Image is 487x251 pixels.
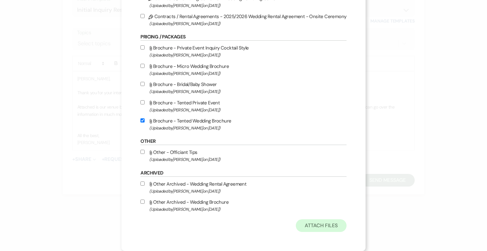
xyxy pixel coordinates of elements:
[140,64,145,68] input: Brochure - Micro Wedding Brochure(Uploaded by[PERSON_NAME]on [DATE])
[149,106,346,114] span: (Uploaded by [PERSON_NAME] on [DATE] )
[296,219,346,232] button: Attach Files
[149,188,346,195] span: (Uploaded by [PERSON_NAME] on [DATE] )
[149,156,346,163] span: (Uploaded by [PERSON_NAME] on [DATE] )
[140,170,346,177] h6: Archived
[140,118,145,122] input: Brochure - Tented Wedding Brochure(Uploaded by[PERSON_NAME]on [DATE])
[140,12,346,27] label: Contracts / Rental Agreements - 2025/2026 Wedding Rental Agreement - Onsite Ceremony
[140,45,145,50] input: Brochure - Private Event Inquiry Cocktail Style(Uploaded by[PERSON_NAME]on [DATE])
[140,82,145,86] input: Brochure - Bridal/Baby Shower(Uploaded by[PERSON_NAME]on [DATE])
[149,88,346,95] span: (Uploaded by [PERSON_NAME] on [DATE] )
[140,14,145,18] input: Contracts / Rental Agreements - 2025/2026 Wedding Rental Agreement - Onsite Ceremony(Uploaded by[...
[140,150,145,154] input: Other - Officiant Tips(Uploaded by[PERSON_NAME]on [DATE])
[149,51,346,59] span: (Uploaded by [PERSON_NAME] on [DATE] )
[149,20,346,27] span: (Uploaded by [PERSON_NAME] on [DATE] )
[140,180,346,195] label: Other Archived - Wedding Rental Agreement
[140,62,346,77] label: Brochure - Micro Wedding Brochure
[140,44,346,59] label: Brochure - Private Event Inquiry Cocktail Style
[149,2,346,9] span: (Uploaded by [PERSON_NAME] on [DATE] )
[149,70,346,77] span: (Uploaded by [PERSON_NAME] on [DATE] )
[140,100,145,104] input: Brochure - Tented Private Event(Uploaded by[PERSON_NAME]on [DATE])
[140,138,346,145] h6: Other
[140,117,346,132] label: Brochure - Tented Wedding Brochure
[140,148,346,163] label: Other - Officiant Tips
[140,182,145,186] input: Other Archived - Wedding Rental Agreement(Uploaded by[PERSON_NAME]on [DATE])
[140,200,145,204] input: Other Archived - Wedding Brochure(Uploaded by[PERSON_NAME]on [DATE])
[149,124,346,132] span: (Uploaded by [PERSON_NAME] on [DATE] )
[140,34,346,41] h6: Pricing / Packages
[149,206,346,213] span: (Uploaded by [PERSON_NAME] on [DATE] )
[140,99,346,114] label: Brochure - Tented Private Event
[140,80,346,95] label: Brochure - Bridal/Baby Shower
[140,198,346,213] label: Other Archived - Wedding Brochure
